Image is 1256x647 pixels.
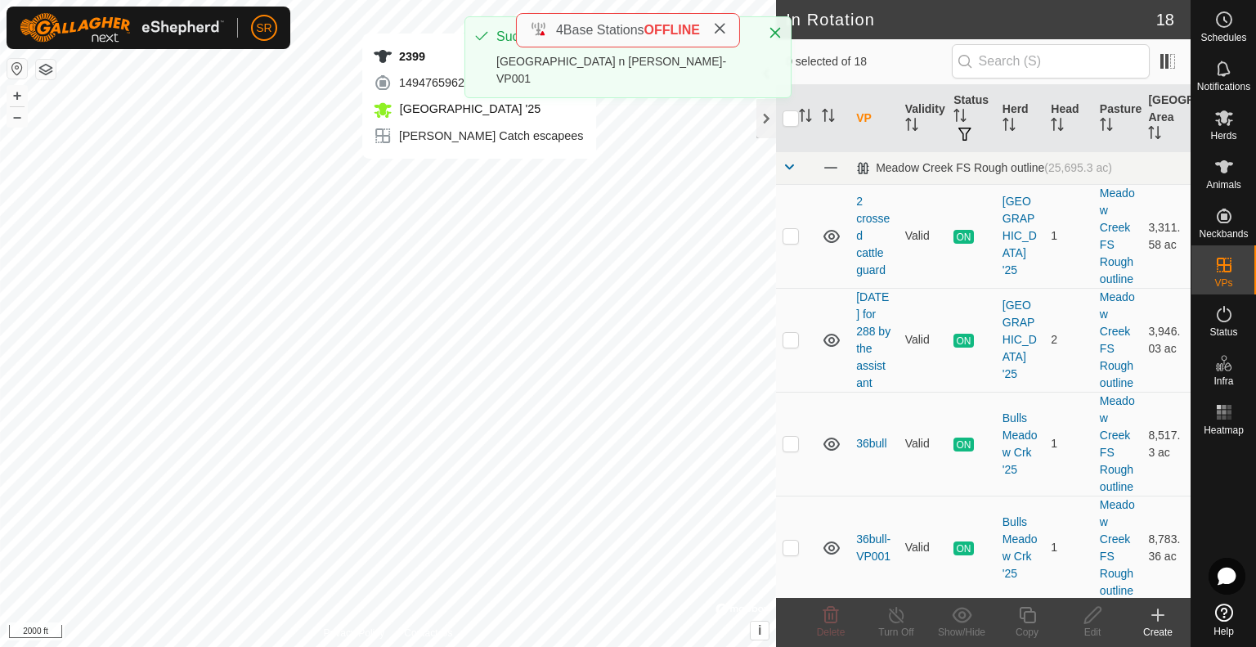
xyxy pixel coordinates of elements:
td: Valid [899,288,948,392]
p-sorticon: Activate to sort [1003,120,1016,133]
a: Privacy Policy [324,626,385,640]
a: Meadow Creek FS Rough outline [1100,498,1135,597]
button: i [751,622,769,640]
h2: In Rotation [786,10,1156,29]
span: 4 [556,23,563,37]
div: Edit [1060,625,1125,640]
img: Gallagher Logo [20,13,224,43]
td: 8,783.36 ac [1142,496,1191,600]
a: Meadow Creek FS Rough outline [1100,394,1135,493]
span: i [758,623,761,637]
p-sorticon: Activate to sort [1100,120,1113,133]
p-sorticon: Activate to sort [953,111,967,124]
a: Meadow Creek FS Rough outline [1100,290,1135,389]
span: Delete [817,627,846,638]
span: ON [953,230,973,244]
td: Valid [899,496,948,600]
span: OFFLINE [644,23,700,37]
span: ON [953,334,973,348]
td: 1 [1044,496,1093,600]
td: 8,517.3 ac [1142,392,1191,496]
p-sorticon: Activate to sort [1051,120,1064,133]
a: Help [1191,597,1256,643]
td: 2 [1044,288,1093,392]
button: Map Layers [36,60,56,79]
span: Herds [1210,131,1236,141]
a: 36bull [856,437,886,450]
a: Contact Us [404,626,452,640]
td: 1 [1044,392,1093,496]
p-sorticon: Activate to sort [1148,128,1161,142]
th: VP [850,85,899,152]
td: 3,311.58 ac [1142,184,1191,288]
div: Copy [994,625,1060,640]
button: – [7,107,27,127]
div: Show/Hide [929,625,994,640]
td: Valid [899,392,948,496]
div: [GEOGRAPHIC_DATA] '25 [1003,297,1038,383]
div: Turn Off [863,625,929,640]
span: Infra [1213,376,1233,386]
th: [GEOGRAPHIC_DATA] Area [1142,85,1191,152]
a: Meadow Creek FS Rough outline [1100,186,1135,285]
div: Meadow Creek FS Rough outline [856,161,1112,175]
a: 2 crossed cattle guard [856,195,890,276]
div: 2399 [373,47,584,66]
td: 3,946.03 ac [1142,288,1191,392]
span: Status [1209,327,1237,337]
p-sorticon: Activate to sort [799,111,812,124]
a: [DATE] for 288 by the assistant [856,290,890,389]
span: ON [953,541,973,555]
span: [GEOGRAPHIC_DATA] '25 [396,102,541,115]
div: Create [1125,625,1191,640]
a: 36bull-VP001 [856,532,890,563]
div: Bulls Meadow Crk '25 [1003,410,1038,479]
th: Herd [996,85,1045,152]
div: [GEOGRAPHIC_DATA] '25 [1003,193,1038,279]
div: [GEOGRAPHIC_DATA] n [PERSON_NAME]-VP001 [496,53,751,88]
span: Base Stations [563,23,644,37]
p-sorticon: Activate to sort [822,111,835,124]
th: Head [1044,85,1093,152]
span: SR [256,20,271,37]
input: Search (S) [952,44,1150,79]
span: 0 selected of 18 [786,53,951,70]
span: 18 [1156,7,1174,32]
th: Pasture [1093,85,1142,152]
span: Notifications [1197,82,1250,92]
div: Success [496,27,751,47]
p-sorticon: Activate to sort [905,120,918,133]
span: Neckbands [1199,229,1248,239]
span: Animals [1206,180,1241,190]
span: Schedules [1200,33,1246,43]
div: [PERSON_NAME] Catch escapees [373,126,584,146]
span: (25,695.3 ac) [1044,161,1112,174]
span: ON [953,438,973,452]
span: Help [1213,627,1234,636]
button: Reset Map [7,59,27,79]
th: Status [947,85,996,152]
span: Heatmap [1204,425,1244,435]
td: Valid [899,184,948,288]
button: Close [764,21,787,44]
th: Validity [899,85,948,152]
div: Bulls Meadow Crk '25 [1003,514,1038,582]
span: VPs [1214,278,1232,288]
button: + [7,86,27,106]
div: 1494765962 [373,73,584,92]
td: 1 [1044,184,1093,288]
